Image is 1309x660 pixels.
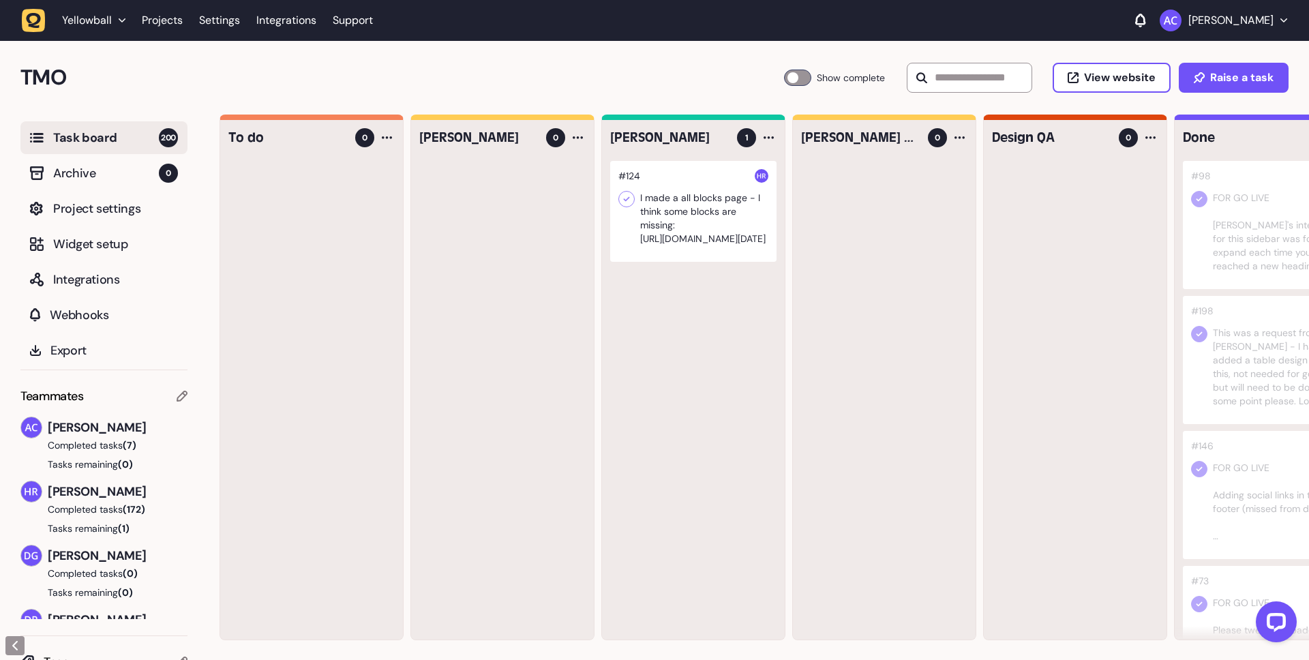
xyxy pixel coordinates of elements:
[159,164,178,183] span: 0
[118,458,133,470] span: (0)
[20,438,177,452] button: Completed tasks(7)
[419,128,537,147] h4: Tom
[610,128,727,147] h4: Harry
[1053,63,1171,93] button: View website
[935,132,940,144] span: 0
[20,567,177,580] button: Completed tasks(0)
[20,192,187,225] button: Project settings
[22,8,134,33] button: Yellowball
[118,586,133,599] span: (0)
[123,439,136,451] span: (7)
[333,14,373,27] a: Support
[228,128,346,147] h4: To do
[362,132,367,144] span: 0
[20,157,187,190] button: Archive0
[142,8,183,33] a: Projects
[20,228,187,260] button: Widget setup
[199,8,240,33] a: Settings
[20,522,187,535] button: Tasks remaining(1)
[123,503,145,515] span: (172)
[20,457,187,471] button: Tasks remaining(0)
[20,299,187,331] button: Webhooks
[50,341,178,360] span: Export
[1160,10,1182,31] img: Ameet Chohan
[53,128,159,147] span: Task board
[992,128,1109,147] h4: Design QA
[21,610,42,630] img: Dan Pearson
[256,8,316,33] a: Integrations
[1160,10,1287,31] button: [PERSON_NAME]
[1126,132,1131,144] span: 0
[1084,72,1156,83] span: View website
[48,546,187,565] span: [PERSON_NAME]
[1245,596,1302,653] iframe: LiveChat chat widget
[1210,72,1274,83] span: Raise a task
[48,610,187,629] span: [PERSON_NAME]
[1188,14,1274,27] p: [PERSON_NAME]
[48,418,187,437] span: [PERSON_NAME]
[53,270,178,289] span: Integrations
[20,387,84,406] span: Teammates
[50,305,178,325] span: Webhooks
[21,481,42,502] img: Harry Robinson
[123,567,138,580] span: (0)
[801,128,918,147] h4: Ameet to check
[817,70,885,86] span: Show complete
[745,132,749,144] span: 1
[53,235,178,254] span: Widget setup
[20,263,187,296] button: Integrations
[118,522,130,535] span: (1)
[20,586,187,599] button: Tasks remaining(0)
[21,417,42,438] img: Ameet Chohan
[62,14,112,27] span: Yellowball
[20,502,177,516] button: Completed tasks(172)
[1179,63,1289,93] button: Raise a task
[21,545,42,566] img: David Groombridge
[53,164,159,183] span: Archive
[53,199,178,218] span: Project settings
[1183,128,1300,147] h4: Done
[20,121,187,154] button: Task board200
[20,61,784,94] h2: TMO
[20,334,187,367] button: Export
[755,169,768,183] img: Harry Robinson
[553,132,558,144] span: 0
[159,128,178,147] span: 200
[48,482,187,501] span: [PERSON_NAME]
